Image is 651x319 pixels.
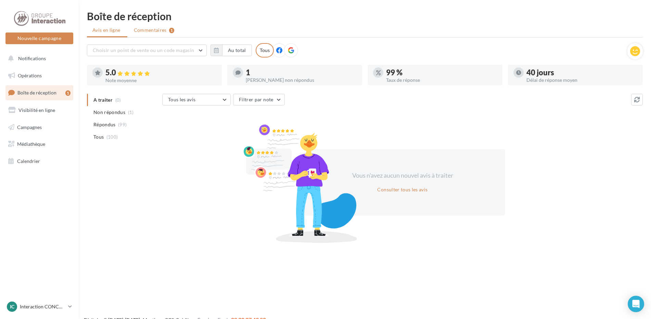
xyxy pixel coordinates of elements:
[93,47,194,53] span: Choisir un point de vente ou un code magasin
[4,120,75,135] a: Campagnes
[386,69,497,76] div: 99 %
[134,27,167,34] span: Commentaires
[106,134,118,140] span: (100)
[128,110,134,115] span: (1)
[17,90,56,95] span: Boîte de réception
[344,171,461,180] div: Vous n'avez aucun nouvel avis à traiter
[210,44,252,56] button: Au total
[246,69,357,76] div: 1
[105,78,216,83] div: Note moyenne
[4,137,75,151] a: Médiathèque
[5,300,73,313] a: IC Interaction CONCARNEAU
[18,55,46,61] span: Notifications
[87,44,207,56] button: Choisir un point de vente ou un code magasin
[222,44,252,56] button: Au total
[526,78,637,82] div: Délai de réponse moyen
[18,73,42,78] span: Opérations
[17,158,40,164] span: Calendrier
[118,122,127,127] span: (99)
[374,186,430,194] button: Consulter tous les avis
[4,154,75,168] a: Calendrier
[4,103,75,117] a: Visibilité en ligne
[4,51,72,66] button: Notifications
[168,97,196,102] span: Tous les avis
[18,107,55,113] span: Visibilité en ligne
[105,69,216,77] div: 5.0
[386,78,497,82] div: Taux de réponse
[10,303,14,310] span: IC
[17,141,45,147] span: Médiathèque
[4,85,75,100] a: Boîte de réception1
[246,78,357,82] div: [PERSON_NAME] non répondus
[17,124,42,130] span: Campagnes
[628,296,644,312] div: Open Intercom Messenger
[526,69,637,76] div: 40 jours
[87,11,643,21] div: Boîte de réception
[256,43,274,58] div: Tous
[65,90,71,96] div: 1
[5,33,73,44] button: Nouvelle campagne
[233,94,285,105] button: Filtrer par note
[20,303,65,310] p: Interaction CONCARNEAU
[93,133,104,140] span: Tous
[169,28,174,33] div: 1
[162,94,231,105] button: Tous les avis
[93,109,125,116] span: Non répondus
[4,68,75,83] a: Opérations
[93,121,116,128] span: Répondus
